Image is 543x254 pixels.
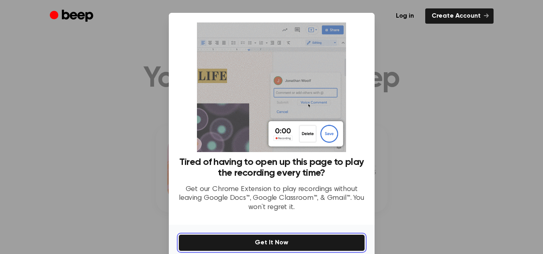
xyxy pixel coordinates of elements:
[50,8,95,24] a: Beep
[389,8,420,24] a: Log in
[425,8,494,24] a: Create Account
[178,234,365,251] button: Get It Now
[178,185,365,212] p: Get our Chrome Extension to play recordings without leaving Google Docs™, Google Classroom™, & Gm...
[197,22,346,152] img: Beep extension in action
[178,157,365,179] h3: Tired of having to open up this page to play the recording every time?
